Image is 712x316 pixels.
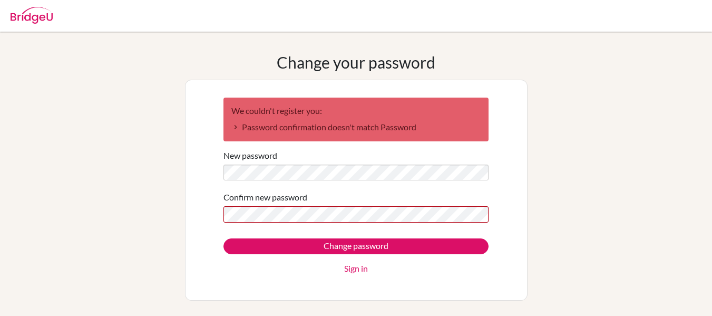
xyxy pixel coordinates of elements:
[223,191,307,204] label: Confirm new password
[223,238,489,254] input: Change password
[231,106,481,116] h2: We couldn't register you:
[11,7,53,24] img: Bridge-U
[277,53,435,72] h1: Change your password
[344,262,368,275] a: Sign in
[231,121,481,133] li: Password confirmation doesn't match Password
[223,149,277,162] label: New password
